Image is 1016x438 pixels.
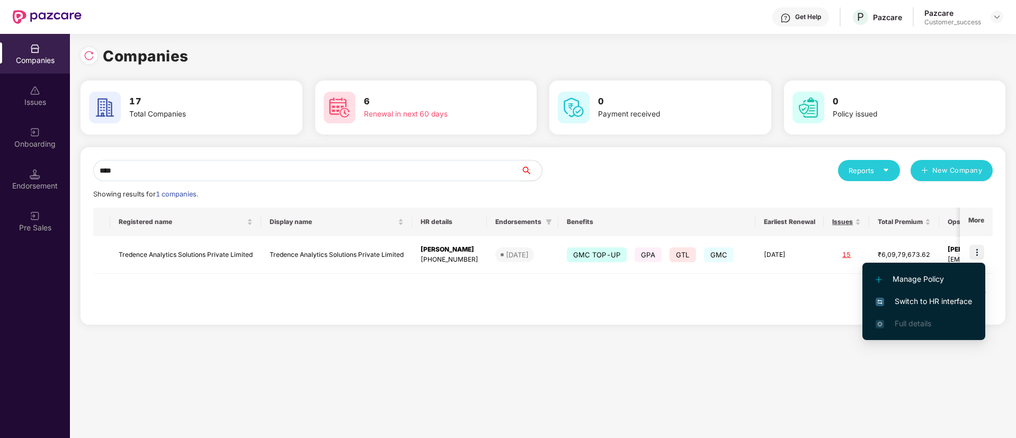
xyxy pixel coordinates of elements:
th: Total Premium [869,208,939,236]
span: P [857,11,864,23]
img: svg+xml;base64,PHN2ZyBpZD0iUmVsb2FkLTMyeDMyIiB4bWxucz0iaHR0cDovL3d3dy53My5vcmcvMjAwMC9zdmciIHdpZH... [84,50,94,61]
img: svg+xml;base64,PHN2ZyBpZD0iSXNzdWVzX2Rpc2FibGVkIiB4bWxucz0iaHR0cDovL3d3dy53My5vcmcvMjAwMC9zdmciIH... [30,85,40,96]
span: Switch to HR interface [876,296,972,307]
div: ₹6,09,79,673.62 [878,250,931,260]
img: svg+xml;base64,PHN2ZyB3aWR0aD0iMTQuNSIgaGVpZ2h0PSIxNC41IiB2aWV3Qm94PSIwIDAgMTYgMTYiIGZpbGw9Im5vbm... [30,169,40,180]
img: svg+xml;base64,PHN2ZyB4bWxucz0iaHR0cDovL3d3dy53My5vcmcvMjAwMC9zdmciIHdpZHRoPSI2MCIgaGVpZ2h0PSI2MC... [89,92,121,123]
span: New Company [932,165,983,176]
th: Earliest Renewal [755,208,824,236]
div: Customer_success [924,18,981,26]
div: Renewal in next 60 days [364,109,497,120]
img: svg+xml;base64,PHN2ZyB4bWxucz0iaHR0cDovL3d3dy53My5vcmcvMjAwMC9zdmciIHdpZHRoPSIxMi4yMDEiIGhlaWdodD... [876,276,882,283]
span: filter [543,216,554,228]
h3: 0 [833,95,966,109]
div: Get Help [795,13,821,21]
img: svg+xml;base64,PHN2ZyB3aWR0aD0iMjAiIGhlaWdodD0iMjAiIHZpZXdCb3g9IjAgMCAyMCAyMCIgZmlsbD0ibm9uZSIgeG... [30,127,40,138]
span: Display name [270,218,396,226]
span: Registered name [119,218,245,226]
img: svg+xml;base64,PHN2ZyBpZD0iSGVscC0zMngzMiIgeG1sbnM9Imh0dHA6Ly93d3cudzMub3JnLzIwMDAvc3ZnIiB3aWR0aD... [780,13,791,23]
span: filter [546,219,552,225]
div: Payment received [598,109,732,120]
div: Reports [849,165,889,176]
img: svg+xml;base64,PHN2ZyBpZD0iRHJvcGRvd24tMzJ4MzIiIHhtbG5zPSJodHRwOi8vd3d3LnczLm9yZy8yMDAwL3N2ZyIgd2... [993,13,1001,21]
th: Registered name [110,208,261,236]
span: Showing results for [93,190,198,198]
h3: 0 [598,95,732,109]
img: svg+xml;base64,PHN2ZyB4bWxucz0iaHR0cDovL3d3dy53My5vcmcvMjAwMC9zdmciIHdpZHRoPSI2MCIgaGVpZ2h0PSI2MC... [792,92,824,123]
span: plus [921,167,928,175]
img: svg+xml;base64,PHN2ZyB4bWxucz0iaHR0cDovL3d3dy53My5vcmcvMjAwMC9zdmciIHdpZHRoPSI2MCIgaGVpZ2h0PSI2MC... [324,92,355,123]
img: svg+xml;base64,PHN2ZyB3aWR0aD0iMjAiIGhlaWdodD0iMjAiIHZpZXdCb3g9IjAgMCAyMCAyMCIgZmlsbD0ibm9uZSIgeG... [30,211,40,221]
th: Benefits [558,208,755,236]
th: More [960,208,993,236]
span: 1 companies. [156,190,198,198]
div: Total Companies [129,109,263,120]
div: [DATE] [506,249,529,260]
th: Display name [261,208,412,236]
button: plusNew Company [911,160,993,181]
img: icon [969,245,984,260]
th: Issues [824,208,869,236]
h3: 6 [364,95,497,109]
span: GTL [670,247,696,262]
td: [DATE] [755,236,824,274]
div: [PERSON_NAME] [421,245,478,255]
button: search [520,160,542,181]
div: Policy issued [833,109,966,120]
span: GMC TOP-UP [567,247,627,262]
div: [PHONE_NUMBER] [421,255,478,265]
span: GMC [704,247,734,262]
img: svg+xml;base64,PHN2ZyB4bWxucz0iaHR0cDovL3d3dy53My5vcmcvMjAwMC9zdmciIHdpZHRoPSI2MCIgaGVpZ2h0PSI2MC... [558,92,590,123]
span: caret-down [883,167,889,174]
div: Pazcare [873,12,902,22]
span: Full details [895,319,931,328]
span: Manage Policy [876,273,972,285]
img: svg+xml;base64,PHN2ZyB4bWxucz0iaHR0cDovL3d3dy53My5vcmcvMjAwMC9zdmciIHdpZHRoPSIxNiIgaGVpZ2h0PSIxNi... [876,298,884,306]
img: svg+xml;base64,PHN2ZyBpZD0iQ29tcGFuaWVzIiB4bWxucz0iaHR0cDovL3d3dy53My5vcmcvMjAwMC9zdmciIHdpZHRoPS... [30,43,40,54]
img: svg+xml;base64,PHN2ZyB4bWxucz0iaHR0cDovL3d3dy53My5vcmcvMjAwMC9zdmciIHdpZHRoPSIxNi4zNjMiIGhlaWdodD... [876,320,884,328]
div: 15 [832,250,861,260]
span: Issues [832,218,853,226]
td: Tredence Analytics Solutions Private Limited [110,236,261,274]
span: search [520,166,542,175]
h1: Companies [103,44,189,68]
span: Endorsements [495,218,541,226]
th: HR details [412,208,487,236]
span: GPA [635,247,662,262]
div: Pazcare [924,8,981,18]
span: Total Premium [878,218,923,226]
td: Tredence Analytics Solutions Private Limited [261,236,412,274]
img: New Pazcare Logo [13,10,82,24]
h3: 17 [129,95,263,109]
